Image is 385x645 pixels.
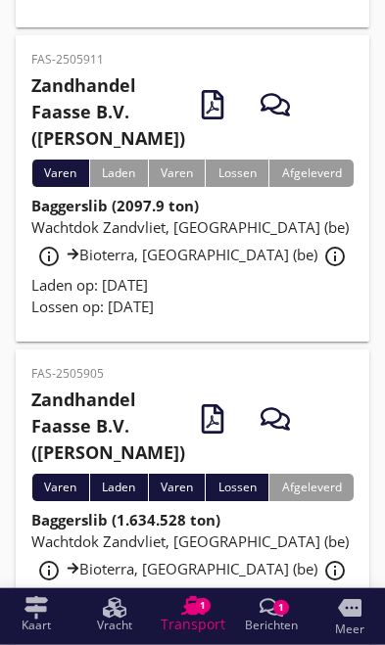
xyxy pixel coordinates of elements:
i: info_outline [323,559,347,582]
span: Lossen op: [DATE] [31,297,154,316]
div: Lossen [205,474,268,501]
span: Kaart [22,620,51,631]
strong: Baggerslib (1.634.528 ton) [31,510,220,530]
div: 1 [273,600,289,616]
a: Vracht [75,588,154,641]
div: Varen [148,160,206,187]
span: Wachtdok Zandvliet, [GEOGRAPHIC_DATA] (be) Bioterra, [GEOGRAPHIC_DATA] (be) [31,217,353,264]
span: Transport [161,618,225,631]
h2: ([PERSON_NAME]) [31,72,185,152]
div: Varen [148,474,206,501]
p: FAS-2505911 [31,51,185,69]
div: Varen [31,160,89,187]
strong: Baggerslib (2097.9 ton) [31,196,199,215]
p: FAS-2505905 [31,365,185,383]
div: Laden [89,160,148,187]
div: Afgeleverd [268,160,354,187]
i: info_outline [37,245,61,268]
div: Laden [89,474,148,501]
h2: ([PERSON_NAME]) [31,387,185,466]
div: Lossen [205,160,268,187]
span: Meer [335,623,364,635]
strong: Zandhandel Faasse B.V. [31,73,136,123]
div: Afgeleverd [268,474,354,501]
a: FAS-2505911Zandhandel Faasse B.V.([PERSON_NAME])VarenLadenVarenLossenAfgeleverdBaggerslib (2097.9... [16,35,369,342]
div: Varen [31,474,89,501]
div: 1 [195,598,211,614]
span: Vracht [97,620,132,631]
strong: Zandhandel Faasse B.V. [31,388,136,438]
i: more [338,596,361,620]
i: info_outline [37,559,61,582]
span: Berichten [245,620,298,631]
span: Wachtdok Zandvliet, [GEOGRAPHIC_DATA] (be) Bioterra, [GEOGRAPHIC_DATA] (be) [31,531,353,578]
span: Laden op: [DATE] [31,275,148,295]
i: info_outline [323,245,347,268]
a: Transport [154,588,232,641]
a: Berichten [232,588,311,641]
